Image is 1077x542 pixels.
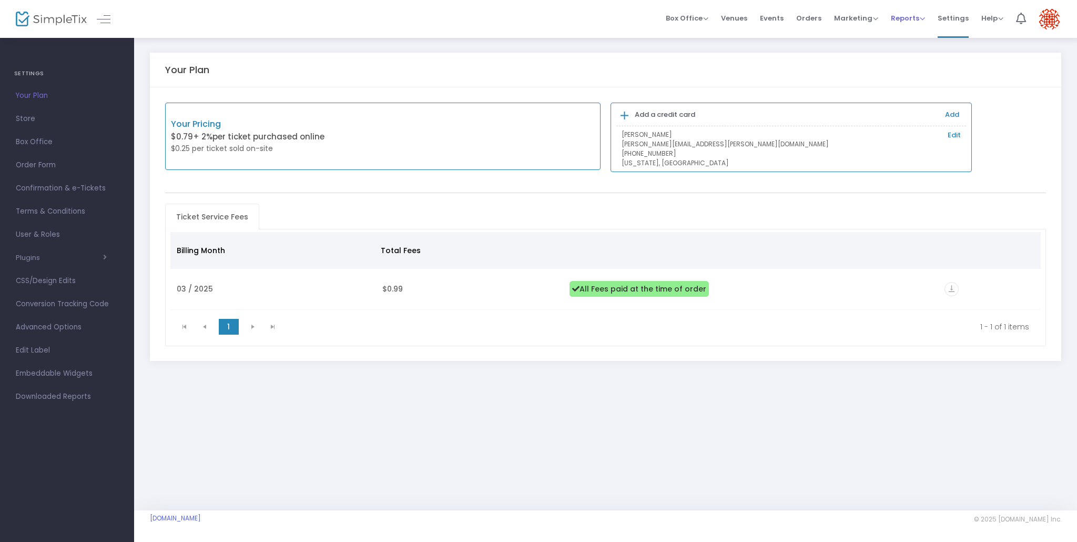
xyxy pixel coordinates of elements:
span: Advanced Options [16,320,118,334]
span: Embeddable Widgets [16,367,118,380]
a: vertical_align_bottom [944,285,959,296]
button: Plugins [16,254,107,262]
span: Terms & Conditions [16,205,118,218]
p: $0.25 per ticket sold on-site [171,143,383,154]
span: 03 / 2025 [177,284,213,294]
span: Ticket Service Fees [170,208,255,225]
span: Box Office [666,13,708,23]
p: [PERSON_NAME][EMAIL_ADDRESS][PERSON_NAME][DOMAIN_NAME] [622,139,961,149]
p: [PERSON_NAME] [622,130,961,139]
span: Store [16,112,118,126]
span: Page 1 [219,319,239,335]
div: Data table [170,232,1041,310]
span: Order Form [16,158,118,172]
p: $0.79 per ticket purchased online [171,131,383,143]
span: All Fees paid at the time of order [570,281,709,297]
a: [DOMAIN_NAME] [150,514,201,523]
th: Billing Month [170,232,375,269]
p: [US_STATE], [GEOGRAPHIC_DATA] [622,158,961,168]
span: Venues [721,5,747,32]
span: Conversion Tracking Code [16,297,118,311]
th: Total Fees [374,232,561,269]
span: Events [760,5,784,32]
h4: SETTINGS [14,63,120,84]
span: $0.99 [382,284,403,294]
span: Help [981,13,1003,23]
span: Reports [891,13,925,23]
span: © 2025 [DOMAIN_NAME] Inc. [974,515,1061,524]
span: Box Office [16,135,118,149]
span: Your Plan [16,89,118,103]
kendo-pager-info: 1 - 1 of 1 items [290,322,1030,332]
span: User & Roles [16,228,118,242]
b: Add a credit card [635,109,695,119]
h5: Your Plan [165,64,209,76]
span: Confirmation & e-Tickets [16,182,118,195]
a: Edit [948,130,961,140]
p: Your Pricing [171,118,383,131]
span: Marketing [834,13,878,23]
i: vertical_align_bottom [944,282,959,296]
p: [PHONE_NUMBER] [622,149,961,158]
span: Settings [938,5,969,32]
span: Orders [796,5,821,32]
span: Edit Label [16,344,118,357]
span: Downloaded Reports [16,390,118,404]
a: Add [945,109,959,119]
span: + 2% [193,131,212,142]
span: CSS/Design Edits [16,274,118,288]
